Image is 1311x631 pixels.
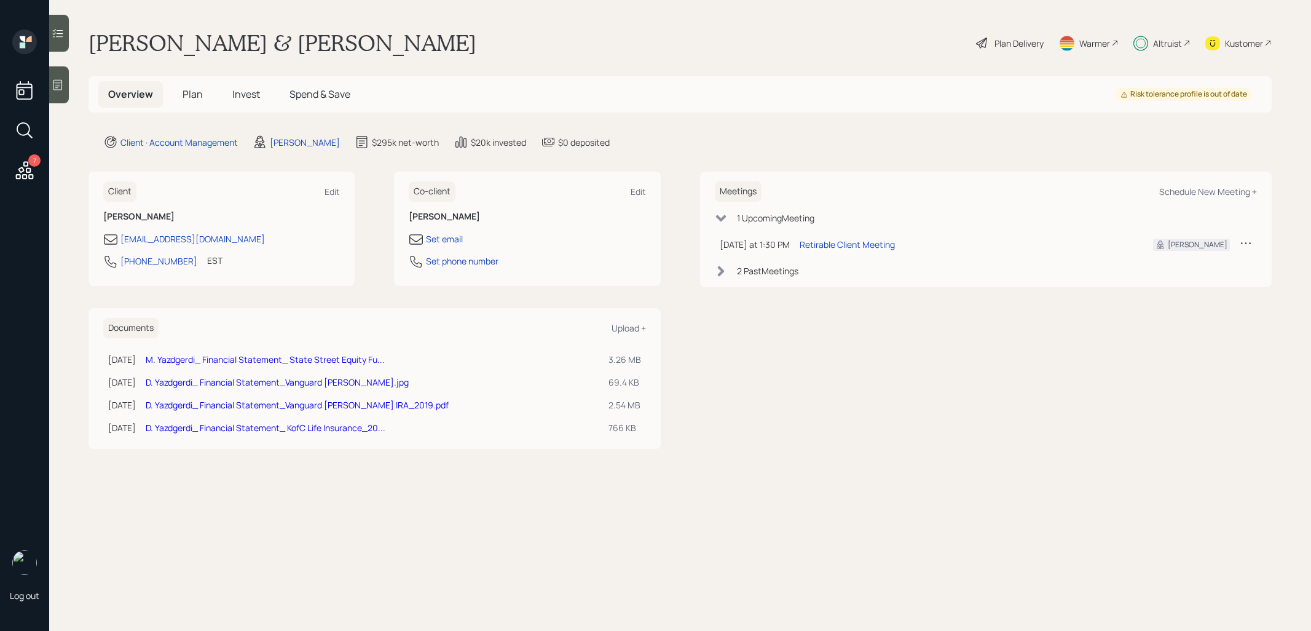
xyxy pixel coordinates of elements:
div: Retirable Client Meeting [800,238,895,251]
div: [DATE] [108,421,136,434]
div: $0 deposited [558,136,610,149]
h6: Co-client [409,181,455,202]
span: Overview [108,87,153,101]
div: 7 [28,154,41,167]
span: Plan [183,87,203,101]
div: [PERSON_NAME] [270,136,340,149]
a: D. Yazdgerdi_ Financial Statement_Vanguard [PERSON_NAME] IRA_2019.pdf [146,399,449,411]
div: 2 Past Meeting s [737,264,798,277]
div: Upload + [612,322,646,334]
div: Kustomer [1225,37,1263,50]
div: Schedule New Meeting + [1159,186,1257,197]
h6: Documents [103,318,159,338]
div: Edit [631,186,646,197]
div: [EMAIL_ADDRESS][DOMAIN_NAME] [120,232,265,245]
h6: Meetings [715,181,762,202]
div: [DATE] at 1:30 PM [720,238,790,251]
div: [PHONE_NUMBER] [120,255,197,268]
div: [DATE] [108,399,136,411]
div: $295k net-worth [372,136,439,149]
h6: Client [103,181,136,202]
div: Risk tolerance profile is out of date [1120,89,1247,100]
h6: [PERSON_NAME] [409,212,645,222]
a: D. Yazdgerdi_ Financial Statement_Vanguard [PERSON_NAME].jpg [146,376,409,388]
div: 766 KB [608,421,641,434]
div: 69.4 KB [608,376,641,389]
div: EST [207,254,222,267]
div: [DATE] [108,353,136,366]
div: Set phone number [426,255,498,268]
div: Edit [325,186,340,197]
div: 2.54 MB [608,399,641,411]
span: Spend & Save [289,87,350,101]
span: Invest [232,87,260,101]
h6: [PERSON_NAME] [103,212,340,222]
div: $20k invested [471,136,526,149]
div: [PERSON_NAME] [1168,239,1227,250]
img: treva-nostdahl-headshot.png [12,550,37,575]
a: M. Yazdgerdi_ Financial Statement_ State Street Equity Fu... [146,354,385,365]
div: Log out [10,590,39,601]
div: Warmer [1079,37,1110,50]
div: 3.26 MB [608,353,641,366]
div: Set email [426,232,463,245]
h1: [PERSON_NAME] & [PERSON_NAME] [89,30,476,57]
div: Altruist [1153,37,1182,50]
a: D. Yazdgerdi_ Financial Statement_ KofC Life Insurance_20... [146,422,385,434]
div: 1 Upcoming Meeting [737,212,814,224]
div: Client · Account Management [120,136,238,149]
div: Plan Delivery [994,37,1044,50]
div: [DATE] [108,376,136,389]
